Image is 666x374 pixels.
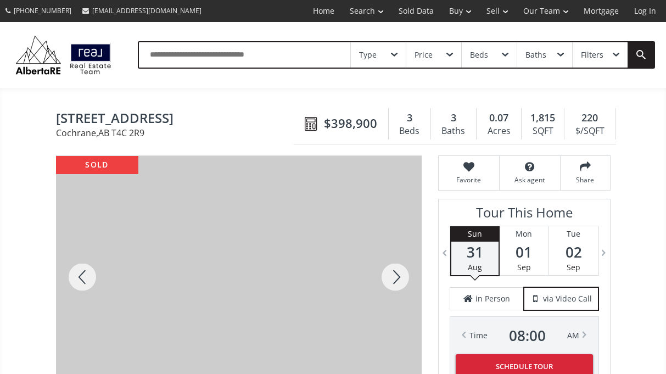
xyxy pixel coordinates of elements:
div: Tue [549,226,598,242]
span: Favorite [444,175,494,185]
div: Baths [525,51,546,59]
div: sold [56,156,138,174]
img: Logo [11,33,116,77]
div: SQFT [527,123,558,139]
span: Ask agent [505,175,555,185]
span: Sep [567,262,580,272]
span: Share [566,175,605,185]
div: 3 [436,111,471,125]
span: 01 [500,244,549,260]
span: 1,815 [530,111,555,125]
span: Aug [468,262,482,272]
div: 3 [394,111,425,125]
div: 0.07 [482,111,516,125]
span: [PHONE_NUMBER] [14,6,71,15]
div: Acres [482,123,516,139]
div: Sun [451,226,499,242]
span: 14 Sunrise Heights [56,111,299,128]
span: [EMAIL_ADDRESS][DOMAIN_NAME] [92,6,202,15]
div: Beds [394,123,425,139]
div: Baths [436,123,471,139]
div: Type [359,51,377,59]
div: Beds [470,51,488,59]
div: Time AM [469,328,579,343]
div: Mon [500,226,549,242]
span: $398,900 [324,115,377,132]
a: [EMAIL_ADDRESS][DOMAIN_NAME] [77,1,207,21]
span: Sep [517,262,531,272]
span: in Person [475,293,510,304]
span: Cochrane , AB T4C 2R9 [56,129,299,137]
span: 02 [549,244,598,260]
div: Price [415,51,433,59]
div: 220 [570,111,609,125]
div: Filters [581,51,603,59]
span: via Video Call [543,293,592,304]
span: 08 : 00 [509,328,546,343]
span: 31 [451,244,499,260]
div: $/SQFT [570,123,609,139]
h3: Tour This Home [450,205,599,226]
